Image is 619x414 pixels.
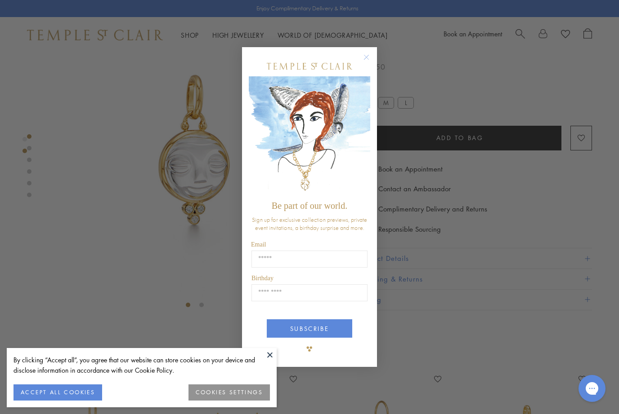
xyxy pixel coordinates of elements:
img: c4a9eb12-d91a-4d4a-8ee0-386386f4f338.jpeg [249,76,370,196]
input: Email [251,251,368,268]
div: By clicking “Accept all”, you agree that our website can store cookies on your device and disclos... [13,355,270,375]
span: Sign up for exclusive collection previews, private event invitations, a birthday surprise and more. [252,216,367,232]
span: Birthday [251,275,274,282]
button: ACCEPT ALL COOKIES [13,384,102,401]
button: SUBSCRIBE [267,319,352,338]
button: COOKIES SETTINGS [188,384,270,401]
img: Temple St. Clair [267,63,352,70]
button: Close dialog [365,56,377,67]
span: Email [251,241,266,248]
img: TSC [301,340,318,358]
iframe: Gorgias live chat messenger [574,372,610,405]
span: Be part of our world. [272,201,347,211]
